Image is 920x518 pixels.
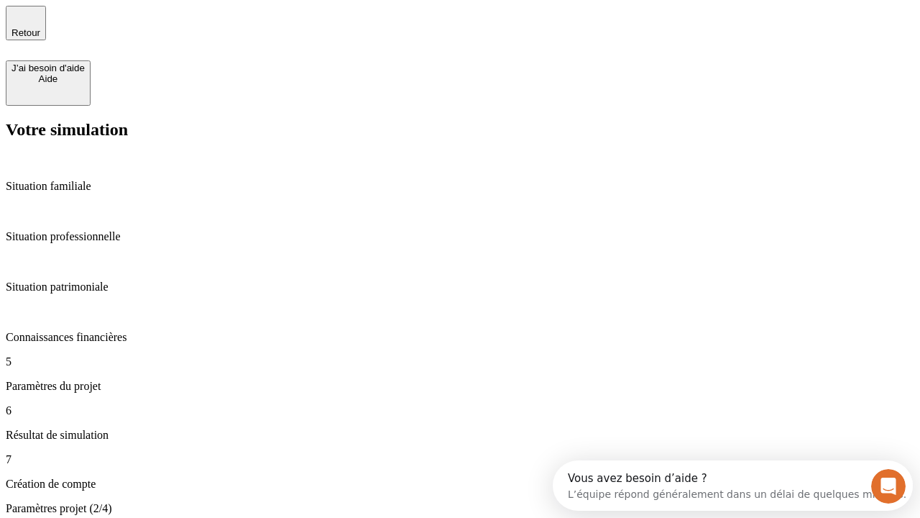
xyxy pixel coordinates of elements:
[553,460,913,511] iframe: Intercom live chat discovery launcher
[871,469,906,504] iframe: Intercom live chat
[11,63,85,73] div: J’ai besoin d'aide
[6,453,914,466] p: 7
[6,281,914,294] p: Situation patrimoniale
[6,230,914,243] p: Situation professionnelle
[6,478,914,491] p: Création de compte
[11,27,40,38] span: Retour
[15,12,354,24] div: Vous avez besoin d’aide ?
[6,380,914,393] p: Paramètres du projet
[6,404,914,417] p: 6
[11,73,85,84] div: Aide
[6,331,914,344] p: Connaissances financières
[6,502,914,515] p: Paramètres projet (2/4)
[6,6,46,40] button: Retour
[6,429,914,442] p: Résultat de simulation
[6,180,914,193] p: Situation familiale
[15,24,354,39] div: L’équipe répond généralement dans un délai de quelques minutes.
[6,60,91,106] button: J’ai besoin d'aideAide
[6,120,914,140] h2: Votre simulation
[6,6,396,45] div: Ouvrir le Messenger Intercom
[6,355,914,368] p: 5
